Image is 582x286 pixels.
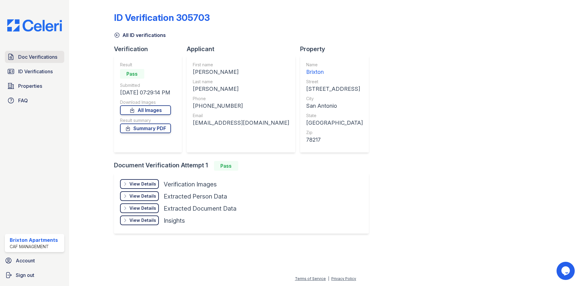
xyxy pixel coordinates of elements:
div: [PERSON_NAME] [193,85,289,93]
a: Properties [5,80,64,92]
a: All Images [120,105,171,115]
div: ID Verification 305703 [114,12,210,23]
div: Phone [193,96,289,102]
div: [GEOGRAPHIC_DATA] [306,119,363,127]
div: Submitted [120,82,171,88]
a: All ID verifications [114,31,166,39]
a: Summary PDF [120,123,171,133]
div: Brixton [306,68,363,76]
div: Verification Images [164,180,217,189]
div: Last name [193,79,289,85]
div: View Details [129,217,156,223]
div: Pass [214,161,238,171]
div: Result [120,62,171,68]
div: Property [300,45,374,53]
div: Extracted Person Data [164,192,227,201]
div: First name [193,62,289,68]
a: Account [2,255,67,267]
div: San Antonio [306,102,363,110]
img: CE_Logo_Blue-a8612792a0a2168367f1c8372b55b34899dd931a85d93a1a3d3e32e68fde9ad4.png [2,19,67,31]
div: View Details [129,193,156,199]
div: Result summary [120,117,171,123]
div: Verification [114,45,187,53]
span: Properties [18,82,42,90]
div: Document Verification Attempt 1 [114,161,374,171]
div: [DATE] 07:29:14 PM [120,88,171,97]
a: Terms of Service [295,276,326,281]
div: Name [306,62,363,68]
div: View Details [129,181,156,187]
div: [STREET_ADDRESS] [306,85,363,93]
span: Doc Verifications [18,53,57,61]
div: Email [193,113,289,119]
div: [PERSON_NAME] [193,68,289,76]
div: Insights [164,216,185,225]
div: Download Images [120,99,171,105]
div: Brixton Apartments [10,236,58,244]
div: CAF Management [10,244,58,250]
iframe: chat widget [557,262,576,280]
a: Sign out [2,269,67,281]
span: Account [16,257,35,264]
div: [EMAIL_ADDRESS][DOMAIN_NAME] [193,119,289,127]
div: Street [306,79,363,85]
a: ID Verifications [5,65,64,77]
span: ID Verifications [18,68,53,75]
span: Sign out [16,271,34,279]
a: Privacy Policy [331,276,356,281]
div: Pass [120,69,144,79]
div: Applicant [187,45,300,53]
div: [PHONE_NUMBER] [193,102,289,110]
a: Name Brixton [306,62,363,76]
div: | [328,276,329,281]
div: 78217 [306,136,363,144]
span: FAQ [18,97,28,104]
div: City [306,96,363,102]
div: Zip [306,130,363,136]
div: State [306,113,363,119]
div: Extracted Document Data [164,204,236,213]
a: Doc Verifications [5,51,64,63]
div: View Details [129,205,156,211]
a: FAQ [5,94,64,107]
